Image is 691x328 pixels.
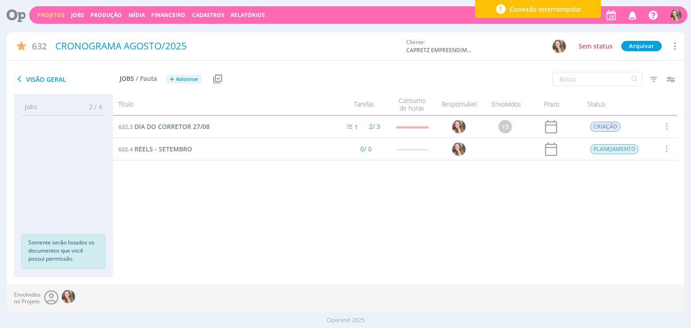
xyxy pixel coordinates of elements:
span: Jobs [120,75,134,83]
button: Jobs [68,12,87,19]
span: 1 [354,123,358,131]
span: PLANEJAMENTO [591,144,639,154]
div: Envolvidos [484,97,529,112]
span: Jobs [25,102,37,111]
span: / Pauta [136,75,157,83]
button: +Adicionar [166,75,202,84]
input: Busca [552,72,642,86]
span: + [170,75,174,84]
a: Jobs [71,11,84,19]
div: Tarefas [331,97,390,112]
button: G [670,7,682,23]
span: 632.4 [118,145,133,153]
div: Prazo [529,97,574,112]
span: REELS - SETEMBRO [135,145,192,153]
a: Produção [90,11,122,19]
div: Cliente: [406,38,566,54]
a: Financeiro [151,11,185,19]
span: Sem status [579,42,613,50]
span: DIA DO CORRETOR 27/08 [135,122,210,131]
button: Relatórios [228,12,268,19]
p: Somente serão listados os documentos que você possui permissão [28,239,99,263]
img: G [552,40,566,53]
img: G [62,290,75,303]
a: 632.3DIA DO CORRETOR 27/08 [118,122,210,132]
button: Cadastros [189,12,227,19]
a: Relatórios [231,11,265,19]
div: +3 [499,120,512,133]
button: Sem status [576,41,615,52]
img: G [670,9,682,21]
div: Título [113,97,331,112]
button: Projetos [35,12,67,19]
span: / 3 [369,122,380,131]
img: G [453,120,466,133]
div: Responsável [435,97,484,112]
button: Produção [88,12,125,19]
span: CAPRETZ EMPREENDIMENTOS IMOBILIARIOS LTDA [406,46,474,54]
a: 632.4REELS - SETEMBRO [118,144,192,154]
div: Consumo de horas [390,97,435,112]
span: 2 [369,122,372,131]
span: Visão Geral [14,74,120,84]
span: 0 [360,145,364,153]
span: 632 [32,40,47,53]
button: Arquivar [621,41,662,51]
a: Projetos [37,11,65,19]
span: Conexão interrompida! [510,4,581,14]
span: Adicionar [176,76,198,82]
span: / 0 [360,145,372,153]
div: Status [574,97,655,112]
a: Mídia [129,11,145,19]
span: Envolvidos no Projeto [14,292,40,305]
button: G [552,39,566,53]
img: G [453,142,466,156]
span: 2 / 4 [82,102,102,111]
button: Financeiro [148,12,188,19]
span: CRIAÇÃO [591,122,621,132]
button: Mídia [126,12,148,19]
span: Cadastros [192,11,224,19]
div: CRONOGRAMA AGOSTO/2025 [52,36,402,57]
span: 632.3 [118,123,133,131]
